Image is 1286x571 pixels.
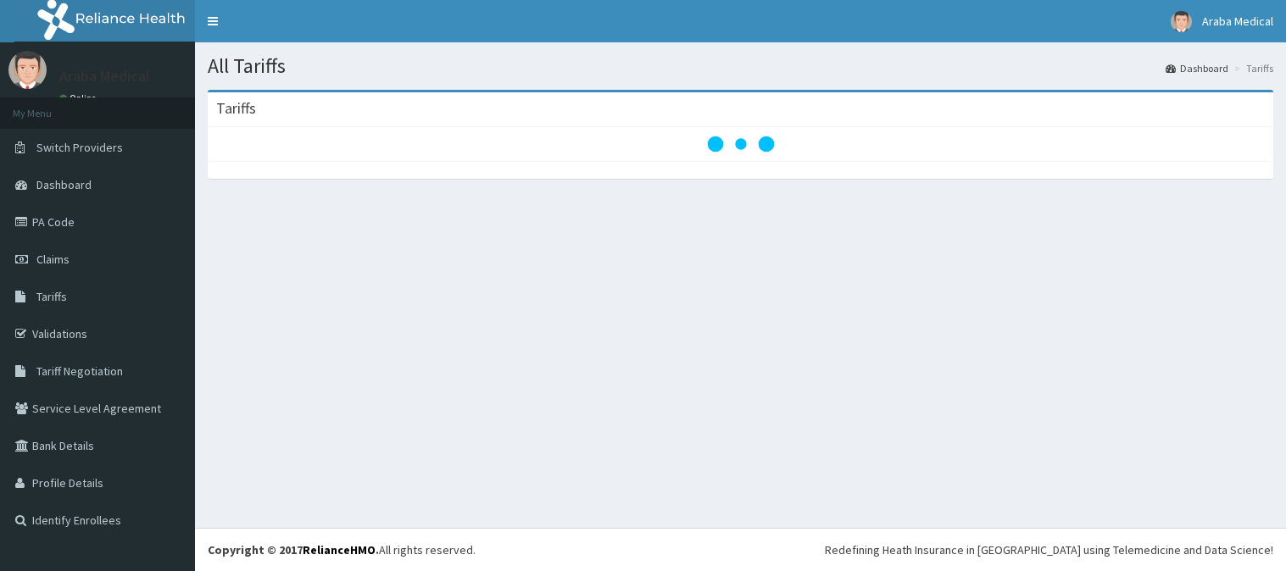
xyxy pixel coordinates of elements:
[36,252,70,267] span: Claims
[36,177,92,192] span: Dashboard
[36,289,67,304] span: Tariffs
[208,55,1273,77] h1: All Tariffs
[707,110,775,178] svg: audio-loading
[1166,61,1228,75] a: Dashboard
[59,69,150,84] p: Araba Medical
[825,541,1273,558] div: Redefining Heath Insurance in [GEOGRAPHIC_DATA] using Telemedicine and Data Science!
[8,51,47,89] img: User Image
[1230,61,1273,75] li: Tariffs
[1171,11,1192,32] img: User Image
[195,528,1286,571] footer: All rights reserved.
[1202,14,1273,29] span: Araba Medical
[208,542,379,557] strong: Copyright © 2017 .
[59,92,100,104] a: Online
[36,363,123,379] span: Tariff Negotiation
[216,101,256,116] h3: Tariffs
[303,542,376,557] a: RelianceHMO
[36,140,123,155] span: Switch Providers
